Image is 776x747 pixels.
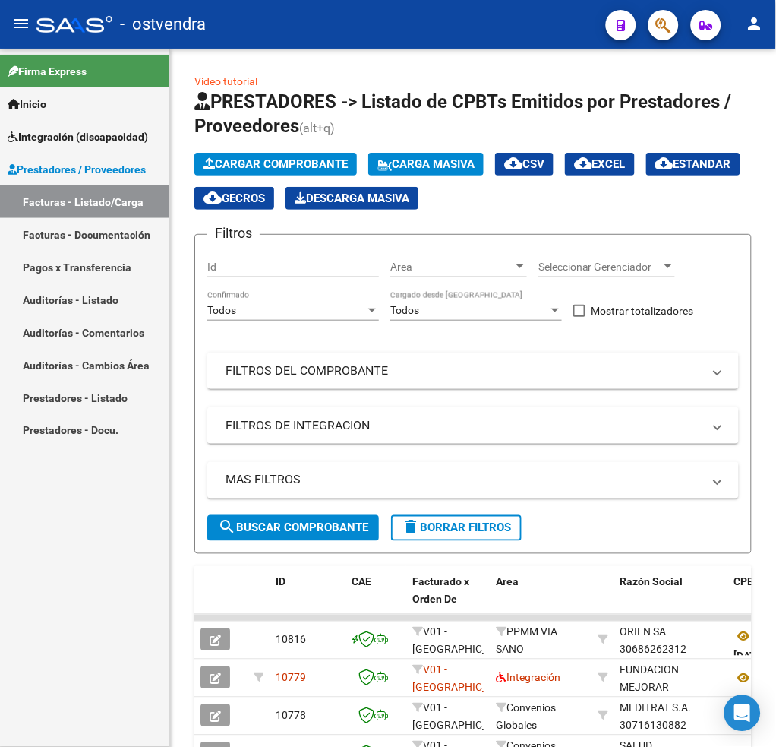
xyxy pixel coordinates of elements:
[207,353,739,389] mat-expansion-panel-header: FILTROS DEL COMPROBANTE
[390,304,419,316] span: Todos
[194,153,357,176] button: Cargar Comprobante
[120,8,206,41] span: - ostvendra
[226,362,702,379] mat-panel-title: FILTROS DEL COMPROBANTE
[574,154,592,173] mat-icon: cloud_download
[591,302,694,320] span: Mostrar totalizadores
[276,710,306,722] span: 10778
[218,518,236,537] mat-icon: search
[620,700,692,717] div: MEDITRAT S.A.
[368,153,484,176] button: Carga Masiva
[620,576,683,588] span: Razón Social
[276,672,306,684] span: 10779
[406,566,490,633] datatable-header-cell: Facturado x Orden De
[496,702,556,732] span: Convenios Globales
[352,576,371,588] span: CAE
[276,634,306,646] span: 10816
[276,576,285,588] span: ID
[496,672,560,684] span: Integración
[203,191,265,205] span: Gecros
[218,521,368,535] span: Buscar Comprobante
[194,75,257,87] a: Video tutorial
[504,154,522,173] mat-icon: cloud_download
[620,624,667,641] div: ORIEN SA
[203,157,348,171] span: Cargar Comprobante
[402,521,511,535] span: Borrar Filtros
[402,518,420,537] mat-icon: delete
[207,407,739,444] mat-expansion-panel-header: FILTROS DE INTEGRACION
[620,662,722,694] div: 30711058504
[207,304,236,316] span: Todos
[226,472,702,489] mat-panel-title: MAS FILTROS
[646,153,740,176] button: Estandar
[565,153,635,176] button: EXCEL
[655,154,673,173] mat-icon: cloud_download
[8,63,87,80] span: Firma Express
[724,695,761,732] div: Open Intercom Messenger
[207,515,379,541] button: Buscar Comprobante
[495,153,554,176] button: CSV
[538,261,661,274] span: Seleccionar Gerenciador
[285,187,418,210] app-download-masive: Descarga masiva de comprobantes (adjuntos)
[12,14,30,33] mat-icon: menu
[490,566,592,633] datatable-header-cell: Area
[8,161,146,178] span: Prestadores / Proveedores
[746,14,764,33] mat-icon: person
[655,157,731,171] span: Estandar
[207,462,739,499] mat-expansion-panel-header: MAS FILTROS
[496,576,519,588] span: Area
[203,188,222,207] mat-icon: cloud_download
[734,576,762,588] span: CPBT
[270,566,345,633] datatable-header-cell: ID
[345,566,406,633] datatable-header-cell: CAE
[295,191,409,205] span: Descarga Masiva
[285,187,418,210] button: Descarga Masiva
[496,626,557,656] span: PPMM VIA SANO
[8,96,46,112] span: Inicio
[377,157,475,171] span: Carga Masiva
[620,624,722,656] div: 30686262312
[614,566,728,633] datatable-header-cell: Razón Social
[574,157,626,171] span: EXCEL
[412,576,469,606] span: Facturado x Orden De
[207,223,260,244] h3: Filtros
[194,187,274,210] button: Gecros
[226,417,702,434] mat-panel-title: FILTROS DE INTEGRACION
[620,700,722,732] div: 30716130882
[299,121,335,135] span: (alt+q)
[390,261,513,274] span: Area
[8,128,148,145] span: Integración (discapacidad)
[391,515,522,541] button: Borrar Filtros
[504,157,544,171] span: CSV
[194,91,732,137] span: PRESTADORES -> Listado de CPBTs Emitidos por Prestadores / Proveedores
